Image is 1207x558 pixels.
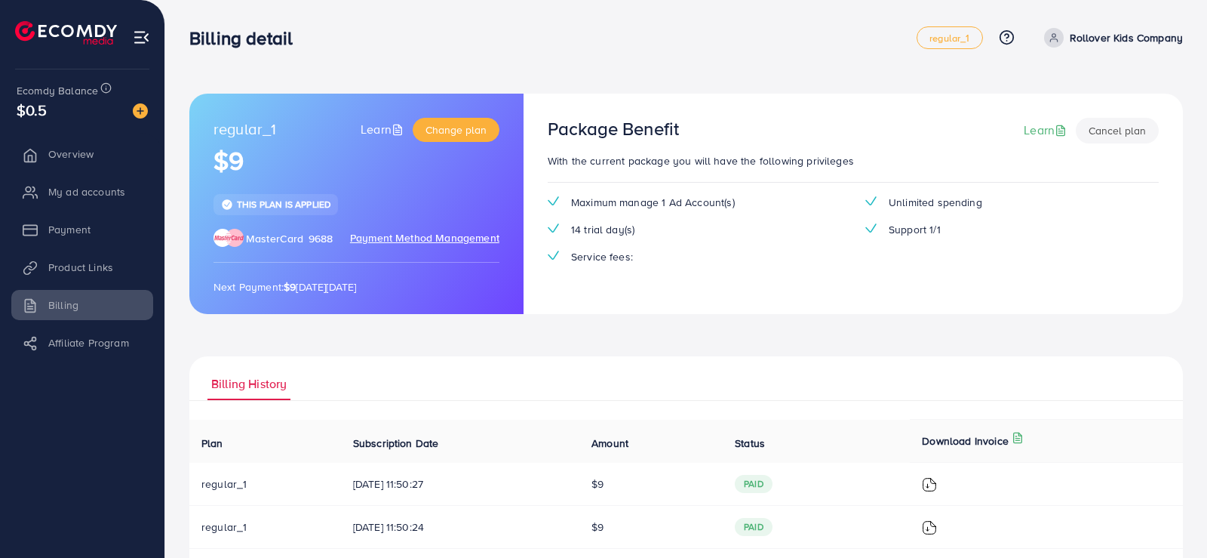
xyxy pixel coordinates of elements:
[571,195,735,210] span: Maximum manage 1 Ad Account(s)
[889,222,941,237] span: Support 1/1
[735,518,772,536] span: paid
[309,231,333,246] span: 9688
[425,122,487,137] span: Change plan
[213,229,244,247] img: brand
[929,33,969,43] span: regular_1
[213,278,499,296] p: Next Payment: [DATE][DATE]
[922,477,937,492] img: ic-download-invoice.1f3c1b55.svg
[213,146,499,177] h1: $9
[353,476,567,492] span: [DATE] 11:50:27
[350,230,499,247] span: Payment Method Management
[189,27,305,49] h3: Billing detail
[221,199,233,211] img: tick
[201,436,223,451] span: Plan
[1038,28,1183,48] a: Rollover Kids Company
[591,476,603,492] span: $9
[591,436,628,451] span: Amount
[201,519,247,535] span: regular_1
[201,476,247,492] span: regular_1
[735,475,772,493] span: paid
[15,21,117,45] img: logo
[17,99,48,121] span: $0.5
[865,196,877,206] img: tick
[548,152,1159,170] p: With the current package you will have the following privileges
[353,519,567,535] span: [DATE] 11:50:24
[889,195,982,210] span: Unlimited spending
[353,436,439,451] span: Subscription Date
[735,436,765,451] span: Status
[571,249,633,264] span: Service fees:
[284,279,296,294] strong: $9
[211,375,287,393] span: Billing History
[1024,122,1070,139] a: Learn
[213,118,276,142] span: regular_1
[548,224,559,233] img: tick
[413,118,499,142] button: Change plan
[548,251,559,261] img: tick
[17,83,98,98] span: Ecomdy Balance
[361,121,407,138] a: Learn
[571,222,634,237] span: 14 trial day(s)
[917,26,982,49] a: regular_1
[922,432,1009,450] p: Download Invoice
[1076,118,1159,143] button: Cancel plan
[591,519,603,535] span: $9
[865,224,877,233] img: tick
[133,103,148,119] img: image
[548,196,559,206] img: tick
[133,29,150,46] img: menu
[1070,29,1183,47] p: Rollover Kids Company
[922,520,937,535] img: ic-download-invoice.1f3c1b55.svg
[237,198,330,211] span: This plan is applied
[548,118,679,140] h3: Package Benefit
[246,231,304,246] span: MasterCard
